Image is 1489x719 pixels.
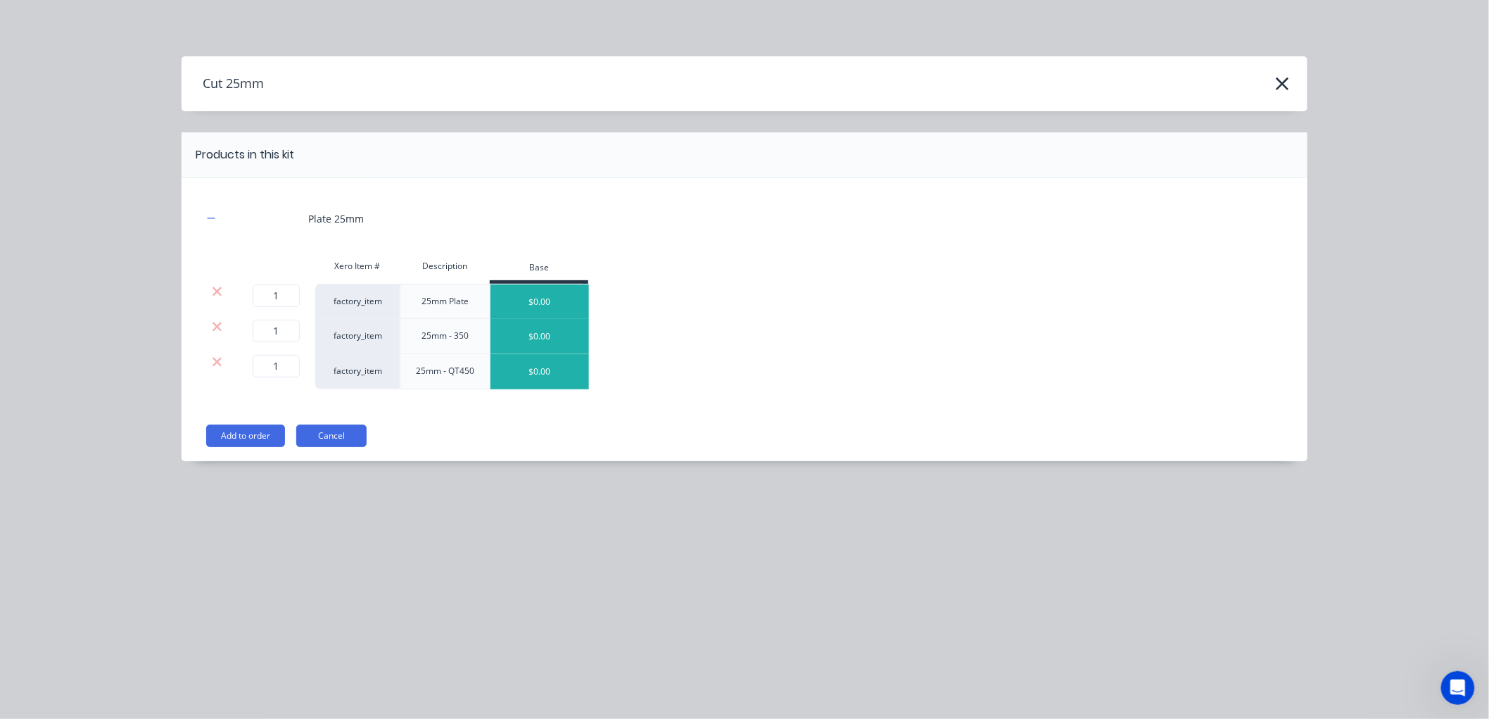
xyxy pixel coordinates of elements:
input: ? [253,355,300,377]
button: Add to order [206,425,285,447]
div: factory_item [315,354,400,389]
div: Products in this kit [196,146,294,163]
div: factory_item [315,319,400,354]
div: $0.00 [490,354,589,389]
div: Description [400,252,490,280]
input: ? [253,320,300,342]
div: factory_item [315,284,400,319]
div: Plate 25mm [308,211,364,226]
div: 25mm - 350 [400,319,490,354]
input: ? [253,285,300,307]
div: Base [490,256,588,284]
iframe: Intercom live chat [1441,671,1475,705]
div: $0.00 [490,319,589,354]
div: $0.00 [490,285,589,320]
button: Cancel [296,425,367,447]
div: 25mm Plate [400,284,490,319]
div: Xero Item # [315,252,400,280]
h4: Cut 25mm [182,70,264,97]
div: 25mm - QT450 [400,354,490,389]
